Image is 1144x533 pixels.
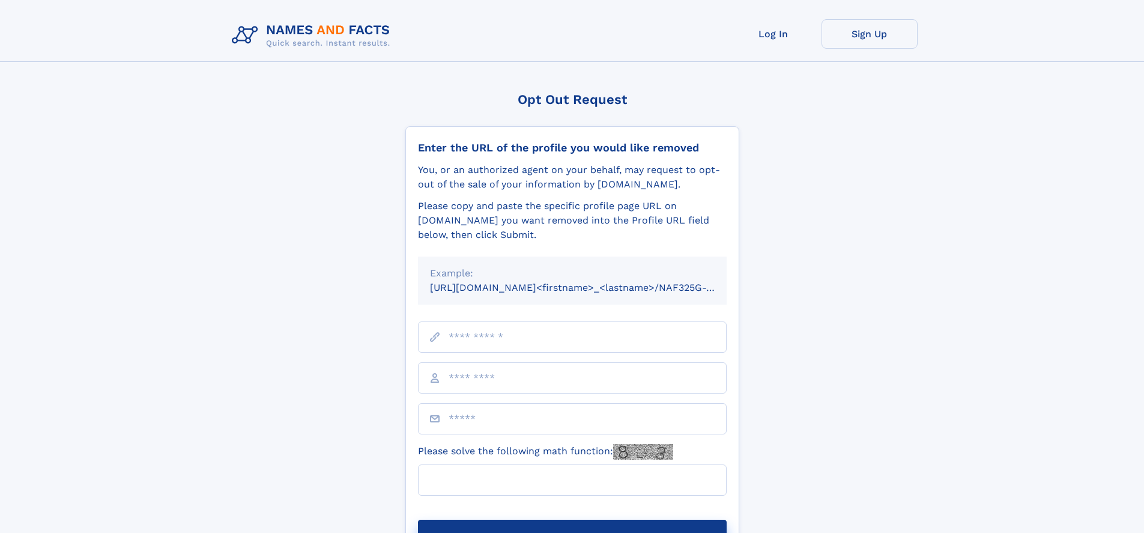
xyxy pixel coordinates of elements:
[725,19,822,49] a: Log In
[405,92,739,107] div: Opt Out Request
[430,266,715,281] div: Example:
[227,19,400,52] img: Logo Names and Facts
[418,163,727,192] div: You, or an authorized agent on your behalf, may request to opt-out of the sale of your informatio...
[418,141,727,154] div: Enter the URL of the profile you would like removed
[430,282,749,293] small: [URL][DOMAIN_NAME]<firstname>_<lastname>/NAF325G-xxxxxxxx
[822,19,918,49] a: Sign Up
[418,199,727,242] div: Please copy and paste the specific profile page URL on [DOMAIN_NAME] you want removed into the Pr...
[418,444,673,460] label: Please solve the following math function:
